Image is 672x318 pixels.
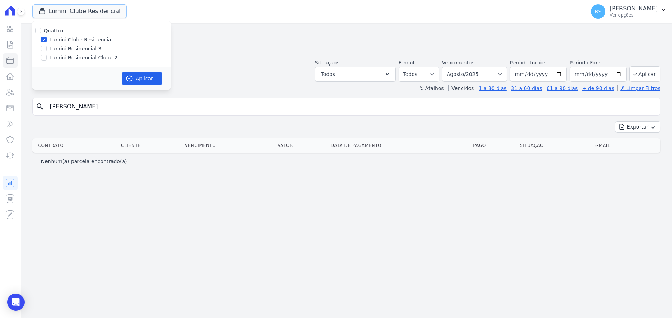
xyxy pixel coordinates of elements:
label: Lumini Residencial Clube 2 [50,54,117,62]
a: 1 a 30 dias [479,85,507,91]
button: RS [PERSON_NAME] Ver opções [585,1,672,22]
label: Vencimento: [442,60,473,66]
button: Aplicar [122,72,162,85]
button: Lumini Clube Residencial [32,4,127,18]
th: Vencimento [182,138,275,153]
input: Buscar por nome do lote ou do cliente [46,99,657,114]
span: RS [595,9,602,14]
a: + de 90 dias [582,85,614,91]
th: Contrato [32,138,119,153]
th: E-mail [591,138,646,153]
label: Quattro [44,28,63,33]
div: Open Intercom Messenger [7,294,25,311]
i: search [36,102,44,111]
span: Todos [321,70,335,79]
p: Ver opções [610,12,658,18]
p: [PERSON_NAME] [610,5,658,12]
a: 31 a 60 dias [511,85,542,91]
button: Todos [315,67,396,82]
a: 61 a 90 dias [547,85,578,91]
button: Aplicar [629,66,660,82]
label: Lumini Residencial 3 [50,45,102,53]
th: Pago [470,138,517,153]
label: Período Fim: [570,59,627,67]
th: Situação [517,138,591,153]
th: Cliente [118,138,182,153]
button: Exportar [615,121,660,133]
label: E-mail: [399,60,416,66]
p: Nenhum(a) parcela encontrado(a) [41,158,127,165]
label: Período Inicío: [510,60,545,66]
label: Lumini Clube Residencial [50,36,113,44]
label: ↯ Atalhos [419,85,444,91]
th: Data de Pagamento [328,138,470,153]
a: ✗ Limpar Filtros [617,85,660,91]
h2: Parcelas [32,29,660,42]
th: Valor [275,138,328,153]
label: Situação: [315,60,338,66]
label: Vencidos: [448,85,476,91]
